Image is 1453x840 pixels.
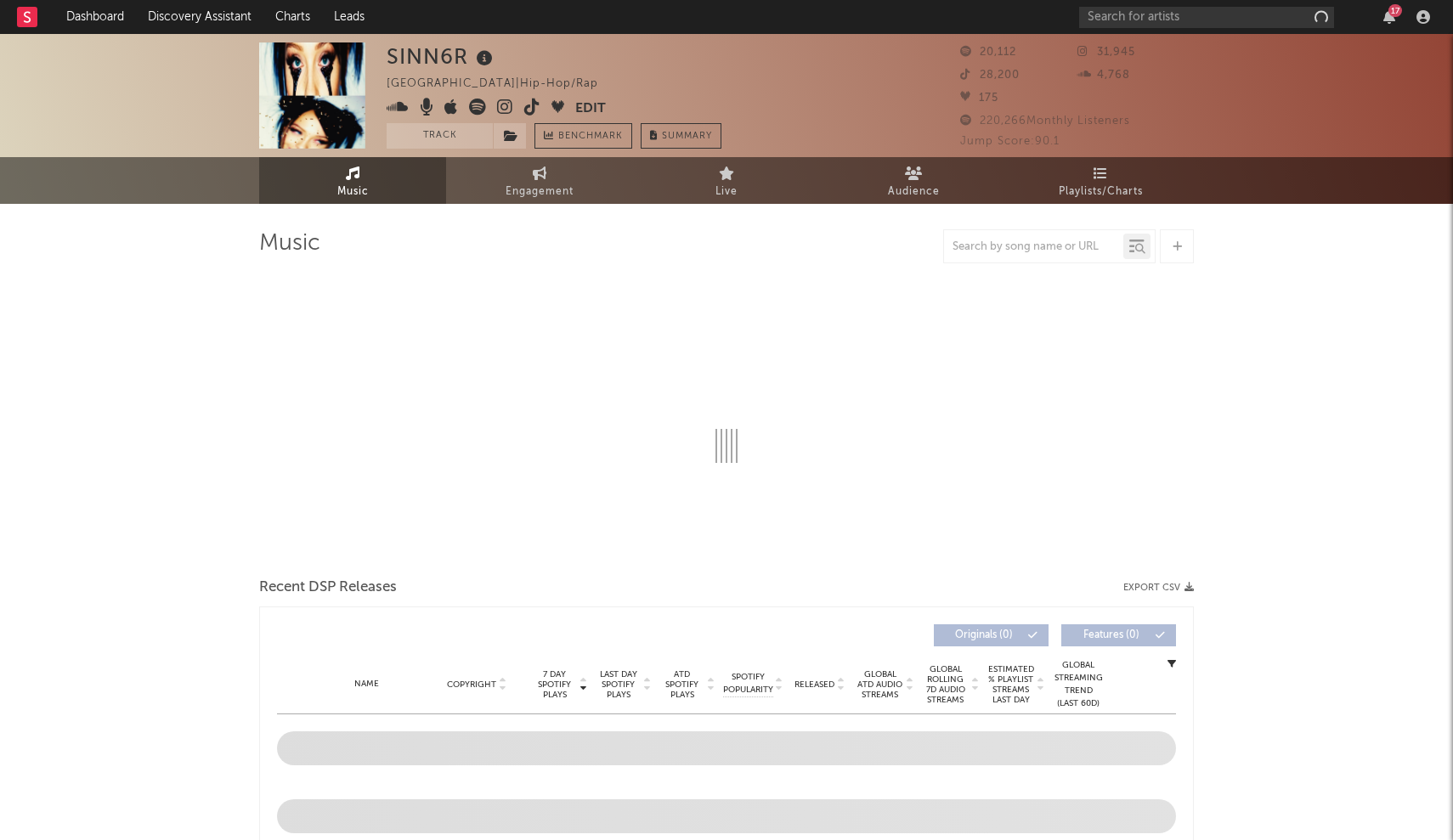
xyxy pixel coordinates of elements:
span: 7 Day Spotify Plays [532,669,577,700]
span: 175 [960,93,998,104]
span: Summary [662,132,712,141]
span: Engagement [506,182,574,202]
span: 220,266 Monthly Listeners [960,116,1130,127]
span: Music [337,182,369,202]
span: Spotify Popularity [723,671,773,696]
span: Global Rolling 7D Audio Streams [922,664,969,705]
div: [GEOGRAPHIC_DATA] | Hip-Hop/Rap [387,74,618,94]
span: ATD Spotify Plays [659,669,704,700]
span: 20,112 [960,47,1016,58]
span: Audience [888,182,940,202]
span: Benchmark [558,127,623,147]
span: Features ( 0 ) [1072,630,1151,640]
span: 31,945 [1077,47,1135,58]
a: Audience [820,157,1007,204]
div: SINN6R [387,42,497,70]
span: Estimated % Playlist Streams Last Day [987,664,1034,705]
input: Search by song name or URL [944,240,1123,254]
button: Summary [641,123,721,149]
input: Search for artists [1079,7,1334,28]
button: 17 [1383,10,1395,24]
span: Global ATD Audio Streams [857,669,903,700]
div: Name [311,678,422,691]
span: 28,200 [960,70,1020,81]
span: Recent DSP Releases [259,578,397,598]
button: Track [387,123,493,149]
span: Playlists/Charts [1059,182,1143,202]
button: Edit [575,99,606,120]
a: Playlists/Charts [1007,157,1194,204]
div: 17 [1388,4,1402,17]
a: Live [633,157,820,204]
span: Jump Score: 90.1 [960,136,1060,147]
button: Export CSV [1123,583,1194,593]
a: Music [259,157,446,204]
span: Last Day Spotify Plays [596,669,641,700]
a: Benchmark [534,123,632,149]
span: 4,768 [1077,70,1130,81]
button: Features(0) [1061,624,1176,646]
span: Originals ( 0 ) [945,630,1023,640]
a: Engagement [446,157,633,204]
div: Global Streaming Trend (Last 60D) [1053,659,1104,710]
span: Copyright [447,679,496,690]
span: Live [715,182,738,202]
span: Released [794,679,834,690]
button: Originals(0) [934,624,1049,646]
